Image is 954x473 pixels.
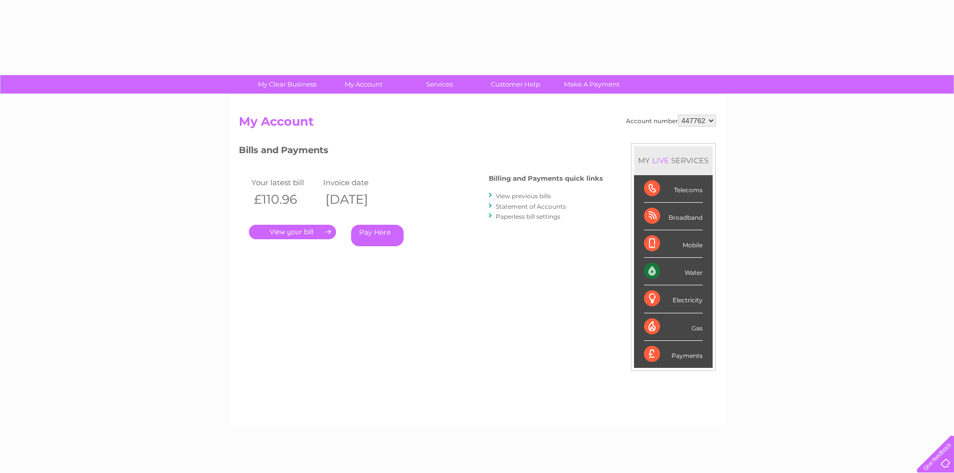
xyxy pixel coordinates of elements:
th: £110.96 [249,189,321,210]
td: Invoice date [321,176,393,189]
a: My Account [322,75,405,94]
a: Make A Payment [550,75,633,94]
div: MY SERVICES [634,146,713,175]
a: View previous bills [496,192,551,200]
a: Services [398,75,481,94]
a: My Clear Business [246,75,329,94]
h4: Billing and Payments quick links [489,175,603,182]
h2: My Account [239,115,716,134]
h3: Bills and Payments [239,143,603,161]
a: . [249,225,336,239]
div: Water [644,258,703,285]
a: Pay Here [351,225,404,246]
div: Account number [626,115,716,127]
a: Paperless bill settings [496,213,560,220]
div: Gas [644,313,703,341]
a: Statement of Accounts [496,203,566,210]
div: Payments [644,341,703,368]
th: [DATE] [321,189,393,210]
div: Mobile [644,230,703,258]
td: Your latest bill [249,176,321,189]
div: LIVE [650,156,671,165]
a: Customer Help [474,75,557,94]
div: Telecoms [644,175,703,203]
div: Electricity [644,285,703,313]
div: Broadband [644,203,703,230]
